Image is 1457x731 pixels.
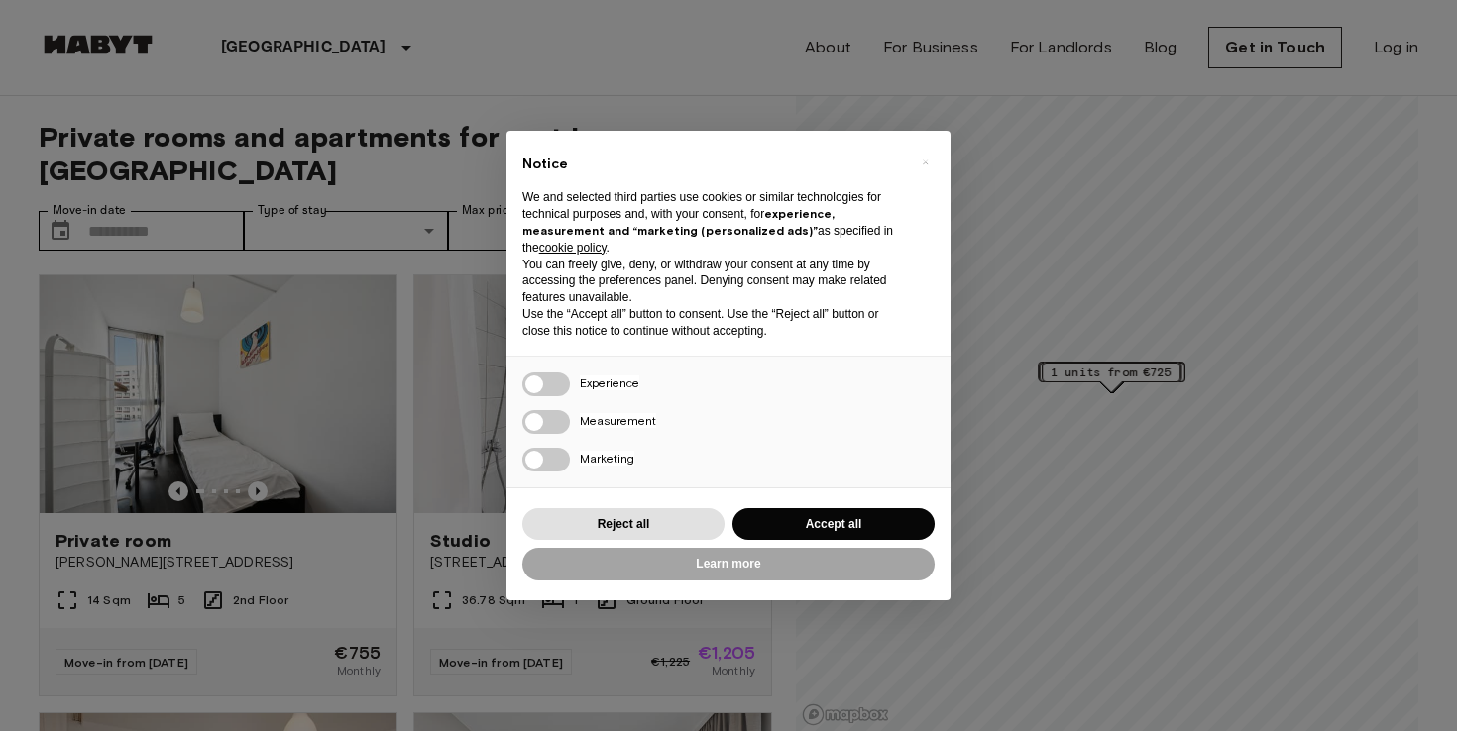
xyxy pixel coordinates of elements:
[580,451,634,466] span: Marketing
[522,508,725,541] button: Reject all
[909,147,941,178] button: Close this notice
[922,151,929,174] span: ×
[522,548,935,580] button: Learn more
[522,189,903,256] p: We and selected third parties use cookies or similar technologies for technical purposes and, wit...
[539,241,607,255] a: cookie policy
[522,257,903,306] p: You can freely give, deny, or withdraw your consent at any time by accessing the preferences pane...
[580,375,639,390] span: Experience
[522,155,903,174] h2: Notice
[522,306,903,340] p: Use the “Accept all” button to consent. Use the “Reject all” button or close this notice to conti...
[522,206,835,238] strong: experience, measurement and “marketing (personalized ads)”
[580,413,656,428] span: Measurement
[732,508,935,541] button: Accept all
